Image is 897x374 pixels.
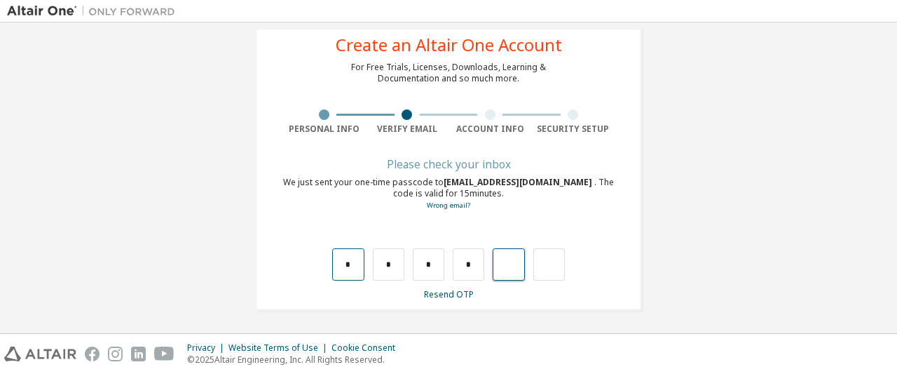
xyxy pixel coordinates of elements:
div: Privacy [187,342,228,354]
div: Personal Info [282,123,366,135]
div: We just sent your one-time passcode to . The code is valid for 15 minutes. [282,177,615,211]
a: Go back to the registration form [427,201,470,210]
div: Account Info [448,123,532,135]
div: Website Terms of Use [228,342,331,354]
img: youtube.svg [154,347,174,361]
img: linkedin.svg [131,347,146,361]
div: Security Setup [532,123,615,135]
img: altair_logo.svg [4,347,76,361]
img: facebook.svg [85,347,100,361]
p: © 2025 Altair Engineering, Inc. All Rights Reserved. [187,354,404,366]
div: For Free Trials, Licenses, Downloads, Learning & Documentation and so much more. [351,62,546,84]
div: Cookie Consent [331,342,404,354]
div: Verify Email [366,123,449,135]
span: [EMAIL_ADDRESS][DOMAIN_NAME] [444,176,594,188]
div: Create an Altair One Account [336,36,562,53]
img: instagram.svg [108,347,123,361]
img: Altair One [7,4,182,18]
a: Resend OTP [424,288,474,300]
div: Please check your inbox [282,160,615,168]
